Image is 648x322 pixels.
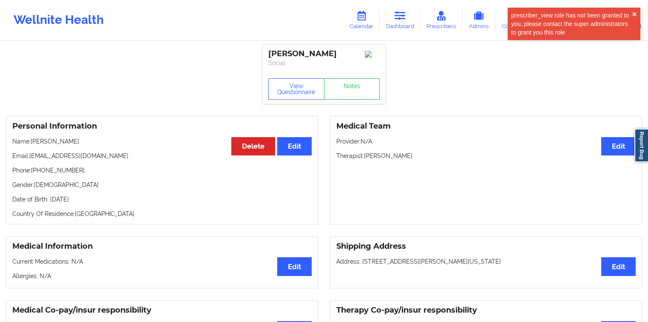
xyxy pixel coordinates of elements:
[634,129,648,162] a: Report Bug
[12,210,312,218] p: Country Of Residence: [GEOGRAPHIC_DATA]
[495,6,531,34] a: Coaches
[365,51,380,57] img: Image%2Fplaceholer-image.png
[12,152,312,160] p: Email: [EMAIL_ADDRESS][DOMAIN_NAME]
[324,78,380,100] a: Notes
[462,6,495,34] a: Admins
[421,6,463,34] a: Prescribers
[632,11,637,18] button: close
[12,257,312,266] p: Current Medications: N/A
[12,166,312,175] p: Phone: [PHONE_NUMBER]
[336,152,636,160] p: Therapist: [PERSON_NAME]
[277,137,312,155] button: Edit
[601,257,636,276] button: Edit
[601,137,636,155] button: Edit
[12,181,312,189] p: Gender: [DEMOGRAPHIC_DATA]
[380,6,421,34] a: Dashboard
[511,11,632,37] div: prescriber_view role has not been granted to you, please contact the super administrators to gran...
[12,241,312,251] h3: Medical Information
[277,257,312,276] button: Edit
[336,137,636,146] p: Provider: N/A
[268,78,324,100] button: View Questionnaire
[336,121,636,131] h3: Medical Team
[12,272,312,280] p: Allergies: N/A
[336,305,636,315] h3: Therapy Co-pay/insur responsibility
[336,257,636,266] p: Address: [STREET_ADDRESS][PERSON_NAME][US_STATE]
[12,121,312,131] h3: Personal Information
[231,137,275,155] button: Delete
[343,6,380,34] a: Calendar
[12,305,312,315] h3: Medical Co-pay/insur responsibility
[12,195,312,204] p: Date of Birth: [DATE]
[336,241,636,251] h3: Shipping Address
[268,49,380,59] div: [PERSON_NAME]
[268,59,380,67] p: Social
[12,137,312,146] p: Name: [PERSON_NAME]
